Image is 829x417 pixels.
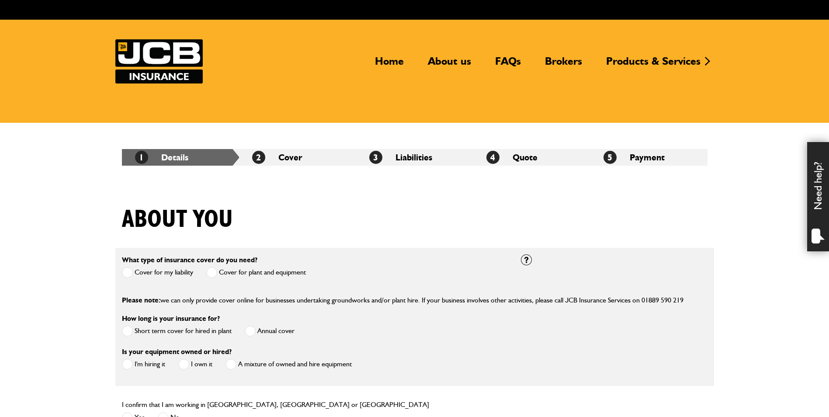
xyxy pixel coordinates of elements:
[178,359,212,370] label: I own it
[122,257,257,264] label: What type of insurance cover do you need?
[486,151,499,164] span: 4
[115,39,203,83] a: JCB Insurance Services
[122,267,193,278] label: Cover for my liability
[122,326,232,337] label: Short term cover for hired in plant
[368,55,410,75] a: Home
[807,142,829,251] div: Need help?
[252,151,265,164] span: 2
[122,296,160,304] span: Please note:
[122,359,165,370] label: I'm hiring it
[421,55,478,75] a: About us
[122,205,233,234] h1: About you
[122,401,429,408] label: I confirm that I am working in [GEOGRAPHIC_DATA], [GEOGRAPHIC_DATA] or [GEOGRAPHIC_DATA]
[356,149,473,166] li: Liabilities
[122,149,239,166] li: Details
[538,55,589,75] a: Brokers
[473,149,590,166] li: Quote
[135,151,148,164] span: 1
[122,348,232,355] label: Is your equipment owned or hired?
[115,39,203,83] img: JCB Insurance Services logo
[239,149,356,166] li: Cover
[206,267,306,278] label: Cover for plant and equipment
[369,151,382,164] span: 3
[590,149,708,166] li: Payment
[489,55,527,75] a: FAQs
[122,295,708,306] p: we can only provide cover online for businesses undertaking groundworks and/or plant hire. If you...
[225,359,352,370] label: A mixture of owned and hire equipment
[122,315,220,322] label: How long is your insurance for?
[600,55,707,75] a: Products & Services
[245,326,295,337] label: Annual cover
[604,151,617,164] span: 5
